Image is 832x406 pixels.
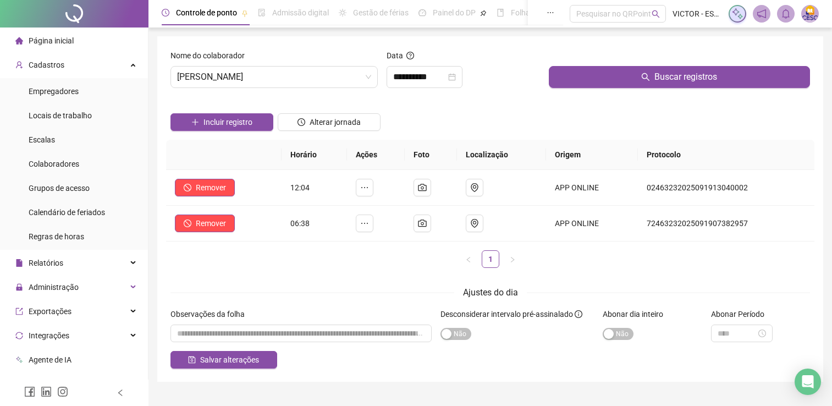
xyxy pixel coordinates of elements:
[460,250,477,268] li: Página anterior
[170,308,252,320] label: Observações da folha
[15,308,23,315] span: export
[802,6,818,22] img: 84976
[673,8,722,20] span: VICTOR - ESCOLA CESC
[188,356,196,364] span: save
[482,250,499,268] li: 1
[480,10,487,17] span: pushpin
[470,219,479,228] span: environment
[387,51,403,60] span: Data
[290,183,310,192] span: 12:04
[282,140,347,170] th: Horário
[184,220,191,227] span: stop
[433,8,476,17] span: Painel do DP
[175,215,235,232] button: Remover
[29,61,64,69] span: Cadastros
[731,8,743,20] img: sparkle-icon.fc2bf0ac1784a2077858766a79e2daf3.svg
[177,67,371,87] span: GABRIEL CANTO LEITE
[184,184,191,191] span: stop
[200,354,259,366] span: Salvar alterações
[652,10,660,18] span: search
[15,37,23,45] span: home
[360,219,369,228] span: ellipsis
[638,206,814,242] td: 72463232025091907382957
[497,9,504,17] span: book
[360,183,369,192] span: ellipsis
[405,140,457,170] th: Foto
[418,183,427,192] span: camera
[465,256,472,263] span: left
[29,184,90,193] span: Grupos de acesso
[57,386,68,397] span: instagram
[418,9,426,17] span: dashboard
[272,8,329,17] span: Admissão digital
[504,250,521,268] li: Próxima página
[29,331,69,340] span: Integrações
[15,259,23,267] span: file
[29,355,71,364] span: Agente de IA
[457,140,546,170] th: Localização
[781,9,791,19] span: bell
[482,251,499,267] a: 1
[290,219,310,228] span: 06:38
[162,9,169,17] span: clock-circle
[175,179,235,196] button: Remover
[24,386,35,397] span: facebook
[41,386,52,397] span: linkedin
[15,283,23,291] span: lock
[757,9,767,19] span: notification
[170,351,277,369] button: Salvar alterações
[509,256,516,263] span: right
[641,73,650,81] span: search
[170,50,252,62] label: Nome do colaborador
[29,232,84,241] span: Regras de horas
[196,217,226,229] span: Remover
[547,9,554,17] span: ellipsis
[546,170,638,206] td: APP ONLINE
[176,8,237,17] span: Controle de ponto
[170,113,273,131] button: Incluir registro
[504,250,521,268] button: right
[546,206,638,242] td: APP ONLINE
[29,259,63,267] span: Relatórios
[191,118,199,126] span: plus
[117,389,124,397] span: left
[440,310,573,319] span: Desconsiderar intervalo pré-assinalado
[353,8,409,17] span: Gestão de férias
[460,250,477,268] button: left
[406,52,414,59] span: question-circle
[654,70,717,84] span: Buscar registros
[29,135,55,144] span: Escalas
[575,310,582,318] span: info-circle
[347,140,405,170] th: Ações
[29,111,92,120] span: Locais de trabalho
[711,308,772,320] label: Abonar Período
[339,9,346,17] span: sun
[15,332,23,339] span: sync
[511,8,581,17] span: Folha de pagamento
[29,307,71,316] span: Exportações
[278,113,381,131] button: Alterar jornada
[297,118,305,126] span: clock-circle
[310,116,361,128] span: Alterar jornada
[29,87,79,96] span: Empregadores
[795,369,821,395] div: Open Intercom Messenger
[29,208,105,217] span: Calendário de feriados
[278,119,381,128] a: Alterar jornada
[15,61,23,69] span: user-add
[546,140,638,170] th: Origem
[470,183,479,192] span: environment
[29,283,79,292] span: Administração
[29,36,74,45] span: Página inicial
[603,308,670,320] label: Abonar dia inteiro
[196,182,226,194] span: Remover
[241,10,248,17] span: pushpin
[549,66,810,88] button: Buscar registros
[638,170,814,206] td: 02463232025091913040002
[258,9,266,17] span: file-done
[418,219,427,228] span: camera
[463,287,518,298] span: Ajustes do dia
[638,140,814,170] th: Protocolo
[203,116,252,128] span: Incluir registro
[29,160,79,168] span: Colaboradores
